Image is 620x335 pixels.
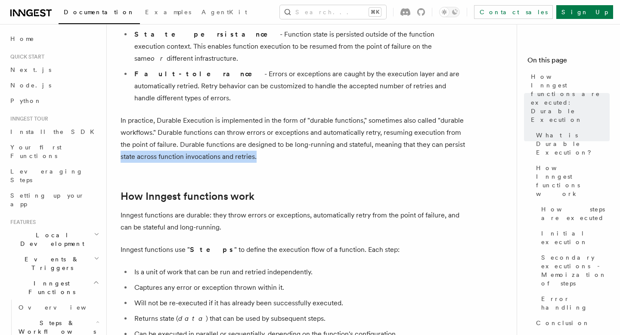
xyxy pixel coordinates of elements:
[7,53,44,60] span: Quick start
[7,227,101,251] button: Local Development
[132,313,465,325] li: Returns state ( ) that can be used by subsequent steps.
[132,28,465,65] li: - Function state is persisted outside of the function execution context. This enables function ex...
[7,164,101,188] a: Leveraging Steps
[527,69,610,127] a: How Inngest functions are executed: Durable Execution
[7,124,101,140] a: Install the SDK
[536,319,590,327] span: Conclusion
[132,68,465,104] li: - Errors or exceptions are caught by the execution layer and are automatically retried. Retry beh...
[10,168,83,183] span: Leveraging Steps
[7,231,94,248] span: Local Development
[140,3,196,23] a: Examples
[280,5,386,19] button: Search...⌘K
[134,30,280,38] strong: State persistance
[132,266,465,278] li: Is a unit of work that can be run and retried independently.
[7,78,101,93] a: Node.js
[7,276,101,300] button: Inngest Functions
[439,7,460,17] button: Toggle dark mode
[145,9,191,16] span: Examples
[533,160,610,202] a: How Inngest functions work
[121,190,254,202] a: How Inngest functions work
[474,5,553,19] a: Contact sales
[7,31,101,47] a: Home
[538,291,610,315] a: Error handling
[59,3,140,24] a: Documentation
[533,127,610,160] a: What is Durable Execution?
[10,66,51,73] span: Next.js
[178,314,206,323] em: data
[10,144,62,159] span: Your first Functions
[541,295,610,312] span: Error handling
[201,9,247,16] span: AgentKit
[15,300,101,315] a: Overview
[10,192,84,208] span: Setting up your app
[7,255,94,272] span: Events & Triggers
[7,115,48,122] span: Inngest tour
[541,205,610,222] span: How steps are executed
[19,304,107,311] span: Overview
[10,97,42,104] span: Python
[132,297,465,309] li: Will not be re-executed if it has already been successfully executed.
[7,140,101,164] a: Your first Functions
[531,72,610,124] span: How Inngest functions are executed: Durable Execution
[536,131,610,157] span: What is Durable Execution?
[536,164,610,198] span: How Inngest functions work
[538,250,610,291] a: Secondary executions - Memoization of steps
[541,229,610,246] span: Initial execution
[7,62,101,78] a: Next.js
[64,9,135,16] span: Documentation
[7,93,101,109] a: Python
[196,3,252,23] a: AgentKit
[10,128,99,135] span: Install the SDK
[541,253,610,288] span: Secondary executions - Memoization of steps
[7,219,36,226] span: Features
[527,55,610,69] h4: On this page
[190,245,234,254] strong: Steps
[533,315,610,331] a: Conclusion
[538,202,610,226] a: How steps are executed
[10,82,51,89] span: Node.js
[7,188,101,212] a: Setting up your app
[132,282,465,294] li: Captures any error or exception thrown within it.
[556,5,613,19] a: Sign Up
[7,251,101,276] button: Events & Triggers
[369,8,381,16] kbd: ⌘K
[10,34,34,43] span: Home
[538,226,610,250] a: Initial execution
[134,70,264,78] strong: Fault-tolerance
[151,54,167,62] em: or
[121,209,465,233] p: Inngest functions are durable: they throw errors or exceptions, automatically retry from the poin...
[121,244,465,256] p: Inngest functions use " " to define the execution flow of a function. Each step:
[121,115,465,163] p: In practice, Durable Execution is implemented in the form of "durable functions," sometimes also ...
[7,279,93,296] span: Inngest Functions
